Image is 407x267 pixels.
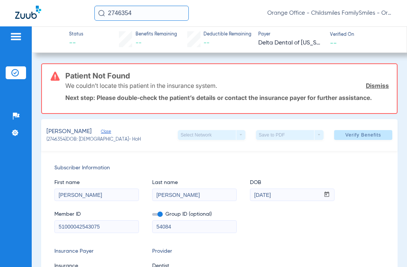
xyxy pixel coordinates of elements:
span: -- [69,38,83,48]
img: hamburger-icon [10,32,22,41]
span: Status [69,31,83,38]
p: Next step: Please double-check the patient’s details or contact the insurance payer for further a... [65,94,389,101]
h3: Patient Not Found [65,72,389,80]
span: Last name [152,179,237,187]
span: Insurance Payer [54,247,139,255]
span: Delta Dental of [US_STATE] [258,38,323,48]
span: [PERSON_NAME] [46,127,92,137]
img: Zuub Logo [15,6,41,19]
button: Verify Benefits [334,130,392,140]
a: Dismiss [366,82,389,89]
input: Search for patients [94,6,189,21]
span: (2746354) DOB: [DEMOGRAPHIC_DATA] - HoH [46,137,141,143]
p: We couldn’t locate this patient in the insurance system. [65,82,217,89]
span: Provider [152,247,237,255]
span: -- [330,39,337,47]
span: Benefits Remaining [136,31,177,38]
span: Payer [258,31,323,38]
span: Verified On [330,32,395,38]
span: Subscriber Information [54,164,384,172]
iframe: Chat Widget [369,231,407,267]
span: -- [136,40,142,46]
span: Member ID [54,210,139,218]
img: Search Icon [98,10,105,17]
span: Orange Office - Childsmiles FamilySmiles - Orange St Dental Associates LLC - Orange General DBA A... [267,9,392,17]
button: Open calendar [319,189,334,201]
mat-label: mm / dd / yyyy [256,183,281,186]
img: error-icon [51,72,60,81]
span: Verify Benefits [345,132,381,138]
span: DOB [250,179,335,187]
span: Close [101,129,108,136]
span: -- [203,40,210,46]
span: Deductible Remaining [203,31,251,38]
span: First name [54,179,139,187]
span: Group ID (optional) [152,210,237,218]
